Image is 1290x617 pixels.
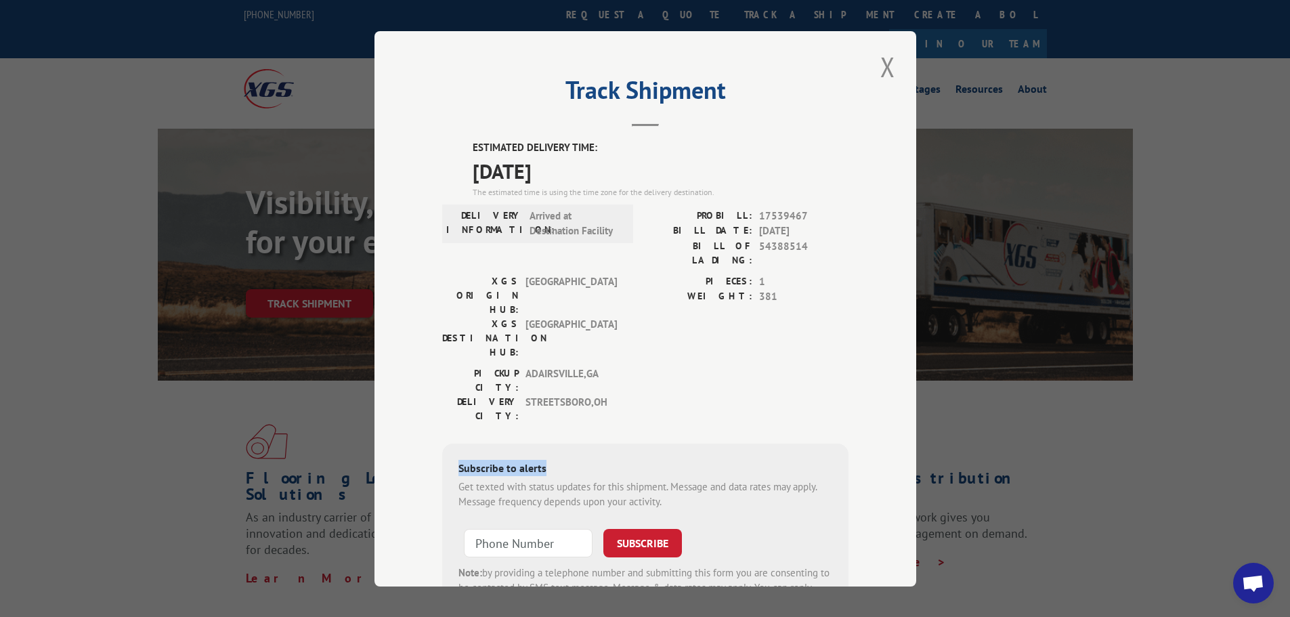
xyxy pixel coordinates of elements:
label: PROBILL: [645,208,752,224]
label: XGS ORIGIN HUB: [442,274,519,316]
label: WEIGHT: [645,289,752,305]
label: DELIVERY CITY: [442,394,519,423]
a: Open chat [1233,563,1274,603]
span: 1 [759,274,848,289]
span: [DATE] [759,224,848,239]
span: [DATE] [473,155,848,186]
strong: Note: [458,566,482,578]
button: SUBSCRIBE [603,528,682,557]
div: Get texted with status updates for this shipment. Message and data rates may apply. Message frequ... [458,479,832,509]
label: BILL DATE: [645,224,752,239]
label: ESTIMATED DELIVERY TIME: [473,140,848,156]
input: Phone Number [464,528,593,557]
div: Subscribe to alerts [458,459,832,479]
h2: Track Shipment [442,81,848,106]
button: Close modal [876,48,899,85]
label: PIECES: [645,274,752,289]
span: [GEOGRAPHIC_DATA] [525,316,617,359]
div: by providing a telephone number and submitting this form you are consenting to be contacted by SM... [458,565,832,611]
span: [GEOGRAPHIC_DATA] [525,274,617,316]
span: 381 [759,289,848,305]
div: The estimated time is using the time zone for the delivery destination. [473,186,848,198]
span: 54388514 [759,238,848,267]
span: STREETSBORO , OH [525,394,617,423]
label: BILL OF LADING: [645,238,752,267]
label: DELIVERY INFORMATION: [446,208,523,238]
span: ADAIRSVILLE , GA [525,366,617,394]
span: Arrived at Destination Facility [530,208,621,238]
span: 17539467 [759,208,848,224]
label: XGS DESTINATION HUB: [442,316,519,359]
label: PICKUP CITY: [442,366,519,394]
